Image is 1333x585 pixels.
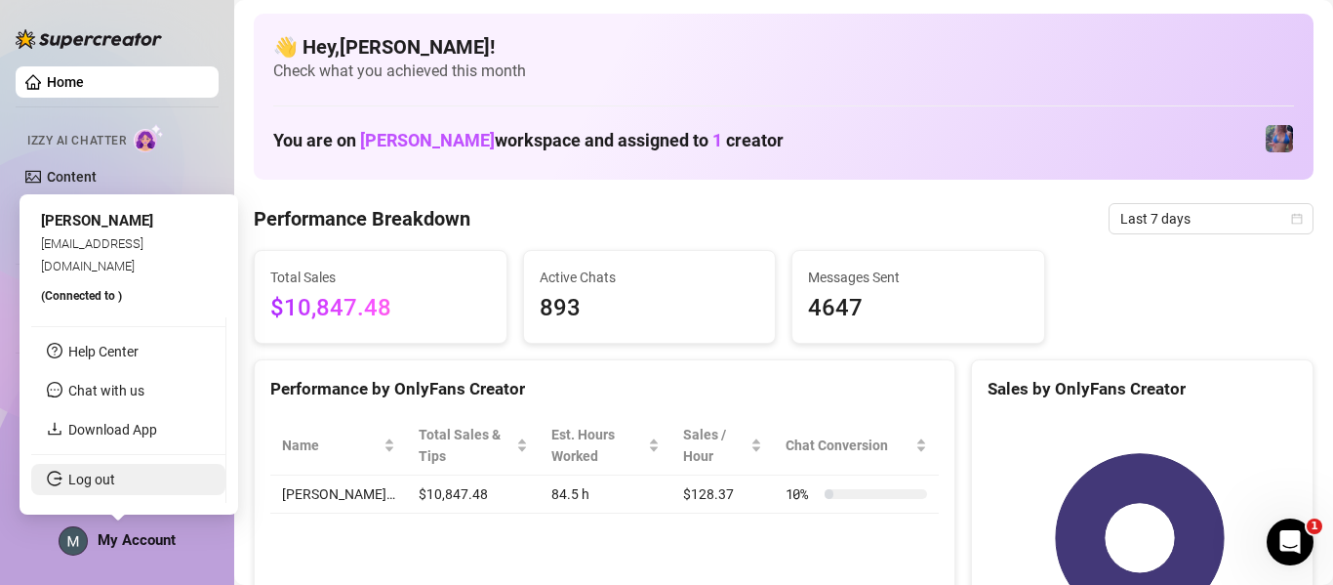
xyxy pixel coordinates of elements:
[47,169,97,185] a: Content
[988,376,1297,402] div: Sales by OnlyFans Creator
[808,267,1029,288] span: Messages Sent
[712,130,722,150] span: 1
[1307,519,1322,534] span: 1
[786,483,817,505] span: 10 %
[270,416,407,476] th: Name
[360,130,495,150] span: [PERSON_NAME]
[1120,204,1302,233] span: Last 7 days
[551,424,644,467] div: Est. Hours Worked
[16,29,162,49] img: logo-BBDzfeDw.svg
[671,476,774,514] td: $128.37
[270,267,491,288] span: Total Sales
[41,212,153,230] span: [PERSON_NAME]
[671,416,774,476] th: Sales / Hour
[68,344,139,359] a: Help Center
[808,290,1029,327] span: 4647
[41,289,122,303] span: (Connected to )
[270,290,491,327] span: $10,847.48
[47,74,84,90] a: Home
[273,130,784,151] h1: You are on workspace and assigned to creator
[407,476,540,514] td: $10,847.48
[282,435,380,456] span: Name
[540,267,760,288] span: Active Chats
[774,416,939,476] th: Chat Conversion
[1266,125,1293,152] img: Jaylie
[540,476,671,514] td: 84.5 h
[1267,519,1313,565] iframe: Intercom live chat
[270,476,407,514] td: [PERSON_NAME]…
[68,422,157,438] a: Download App
[27,132,126,150] span: Izzy AI Chatter
[47,382,62,397] span: message
[60,527,87,555] img: ACg8ocLEUq6BudusSbFUgfJHT7ol7Uq-BuQYr5d-mnjl9iaMWv35IQ=s96-c
[273,33,1294,61] h4: 👋 Hey, [PERSON_NAME] !
[134,124,164,152] img: AI Chatter
[41,236,143,272] span: [EMAIL_ADDRESS][DOMAIN_NAME]
[786,435,911,456] span: Chat Conversion
[419,424,512,467] span: Total Sales & Tips
[540,290,760,327] span: 893
[407,416,540,476] th: Total Sales & Tips
[68,472,115,487] a: Log out
[254,205,470,232] h4: Performance Breakdown
[31,464,225,495] li: Log out
[683,424,747,467] span: Sales / Hour
[68,383,144,398] span: Chat with us
[273,61,1294,82] span: Check what you achieved this month
[270,376,939,402] div: Performance by OnlyFans Creator
[1291,213,1303,225] span: calendar
[98,531,176,549] span: My Account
